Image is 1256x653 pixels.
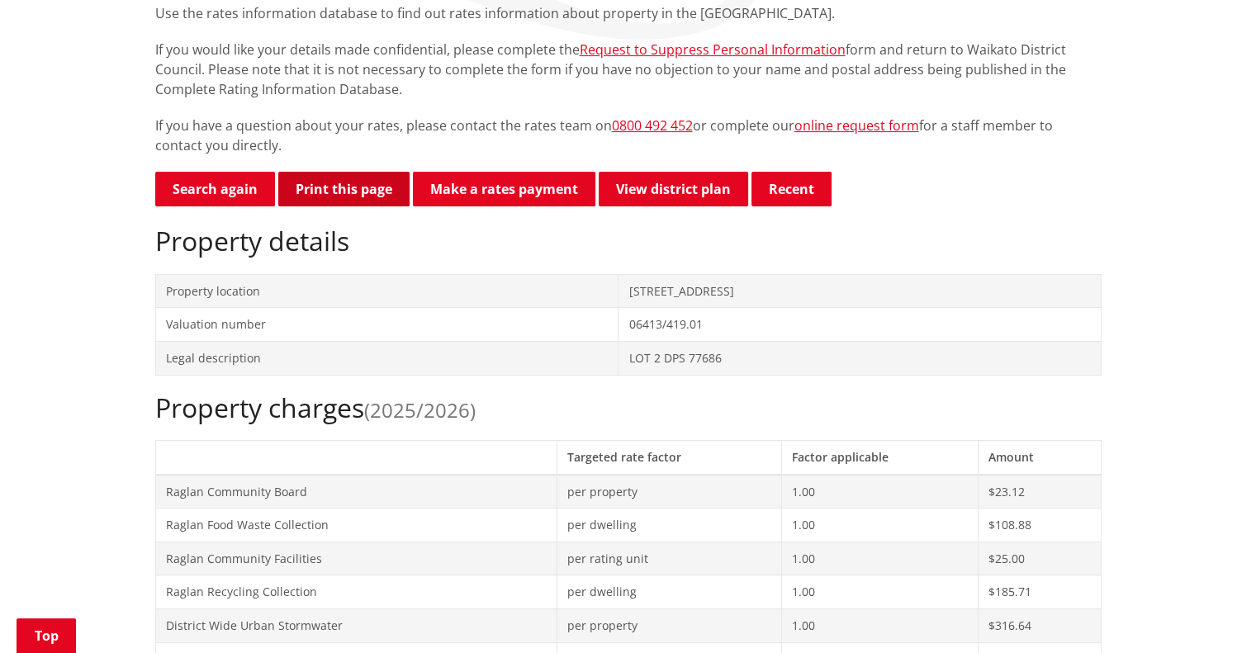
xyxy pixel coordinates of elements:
td: per dwelling [557,509,781,542]
td: 06413/419.01 [619,308,1101,342]
p: Use the rates information database to find out rates information about property in the [GEOGRAPHI... [155,3,1102,23]
td: District Wide Urban Stormwater [155,608,557,642]
td: 1.00 [782,475,978,509]
a: Search again [155,172,275,206]
p: If you would like your details made confidential, please complete the form and return to Waikato ... [155,40,1102,99]
a: Request to Suppress Personal Information [580,40,846,59]
a: online request form [794,116,919,135]
td: $23.12 [978,475,1101,509]
a: 0800 492 452 [612,116,693,135]
a: Top [17,618,76,653]
td: [STREET_ADDRESS] [619,274,1101,308]
h2: Property charges [155,392,1102,424]
td: 1.00 [782,542,978,575]
th: Factor applicable [782,440,978,474]
td: 1.00 [782,509,978,542]
th: Amount [978,440,1101,474]
td: per property [557,475,781,509]
td: Valuation number [155,308,619,342]
button: Recent [751,172,832,206]
td: Raglan Community Board [155,475,557,509]
td: $108.88 [978,509,1101,542]
th: Targeted rate factor [557,440,781,474]
td: Raglan Recycling Collection [155,575,557,609]
td: Raglan Community Facilities [155,542,557,575]
td: per rating unit [557,542,781,575]
td: 1.00 [782,608,978,642]
td: LOT 2 DPS 77686 [619,341,1101,375]
td: Property location [155,274,619,308]
a: Make a rates payment [413,172,595,206]
h2: Property details [155,225,1102,257]
p: If you have a question about your rates, please contact the rates team on or complete our for a s... [155,116,1102,155]
a: View district plan [599,172,748,206]
td: Raglan Food Waste Collection [155,509,557,542]
button: Print this page [278,172,410,206]
td: 1.00 [782,575,978,609]
td: per dwelling [557,575,781,609]
td: $316.64 [978,608,1101,642]
td: $25.00 [978,542,1101,575]
td: per property [557,608,781,642]
td: Legal description [155,341,619,375]
td: $185.71 [978,575,1101,609]
span: (2025/2026) [364,396,476,424]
